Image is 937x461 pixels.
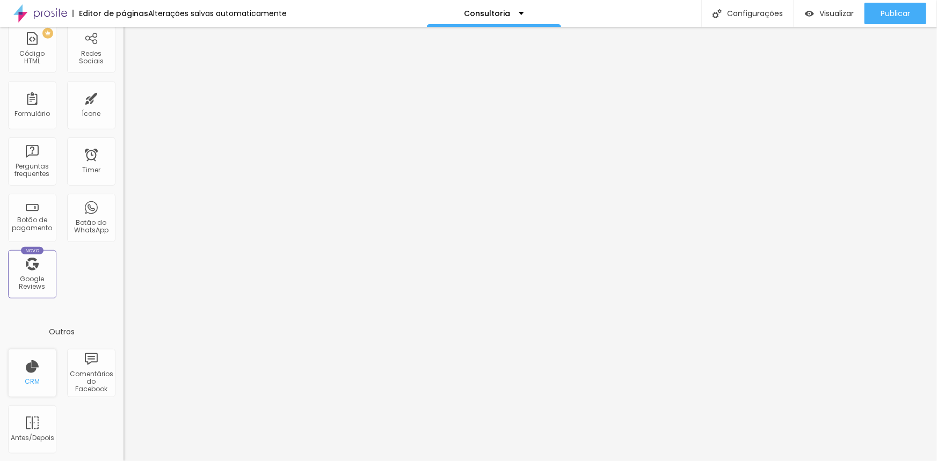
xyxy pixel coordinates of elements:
button: Publicar [865,3,926,24]
p: Consultoria [464,10,511,17]
div: Botão do WhatsApp [70,219,112,235]
span: Publicar [881,9,910,18]
div: Comentários do Facebook [70,370,112,393]
div: Botão de pagamento [11,216,53,232]
div: Google Reviews [11,275,53,291]
div: Editor de páginas [72,10,148,17]
div: Perguntas frequentes [11,163,53,178]
img: Icone [713,9,722,18]
div: CRM [25,378,40,385]
div: Alterações salvas automaticamente [148,10,287,17]
div: Formulário [14,110,50,118]
div: Ícone [82,110,101,118]
button: Visualizar [794,3,865,24]
div: Novo [21,247,44,254]
div: Timer [82,166,100,174]
div: Código HTML [11,50,53,65]
div: Redes Sociais [70,50,112,65]
span: Visualizar [819,9,854,18]
img: view-1.svg [805,9,814,18]
div: Antes/Depois [11,434,53,442]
